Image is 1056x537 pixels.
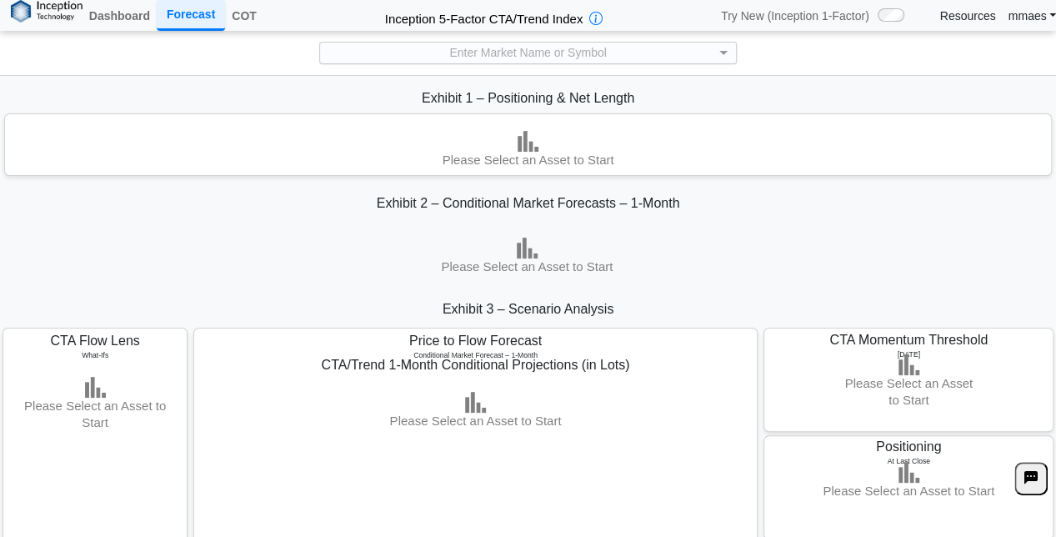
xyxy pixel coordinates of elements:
div: Enter Market Name or Symbol [320,43,737,63]
h2: Inception 5-Factor CTA/Trend Index [378,4,590,28]
a: COT [225,2,263,30]
h3: Please Select an Asset to Start [352,258,703,275]
img: bar-chart.png [465,392,486,413]
a: Resources [940,8,996,23]
h3: Please Select an Asset to Start [838,375,978,408]
h3: Please Select an Asset to Start [199,413,752,429]
h3: Please Select an Asset to Start [768,483,1048,499]
span: Exhibit 3 – Scenario Analysis [443,302,613,316]
img: bar-chart.png [518,131,538,152]
span: CTA Momentum Threshold [829,333,988,347]
h3: Please Select an Asset to Start [14,398,176,430]
span: Try New (Inception 1-Factor) [721,8,869,23]
span: CTA Flow Lens [50,334,139,348]
h5: Conditional Market Forecast – 1-Month [202,351,749,359]
a: Dashboard [83,2,157,30]
h5: What-Ifs [15,351,175,359]
img: bar-chart.png [898,354,919,375]
img: bar-chart.png [517,238,538,258]
span: Exhibit 2 – Conditional Market Forecasts – 1-Month [377,196,680,210]
span: Exhibit 1 – Positioning & Net Length [422,91,634,105]
h5: [DATE] [770,350,1048,359]
span: Price to Flow Forecast [409,334,542,348]
h3: Please Select an Asset to Start [5,152,1051,168]
img: bar-chart.png [85,377,106,398]
a: mmaes [1008,8,1056,23]
h5: At Last Close [770,457,1048,465]
span: CTA/Trend 1-Month Conditional Projections (in Lots) [322,358,630,372]
img: bar-chart.png [898,462,919,483]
